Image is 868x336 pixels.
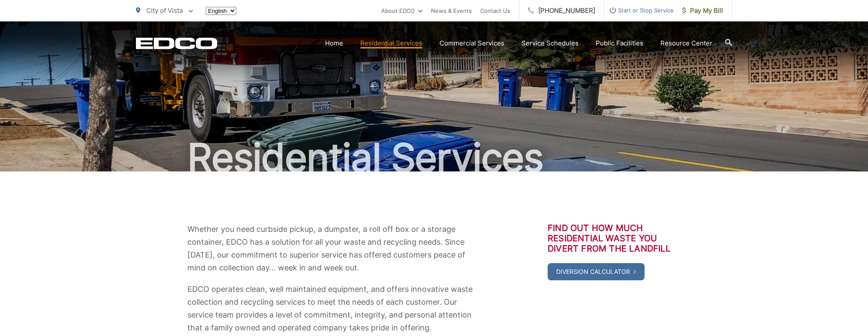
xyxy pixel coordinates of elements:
a: News & Events [431,6,472,16]
a: Residential Services [360,38,422,48]
a: About EDCO [381,6,422,16]
span: City of Vista [146,6,183,15]
a: Commercial Services [440,38,504,48]
p: EDCO operates clean, well maintained equipment, and offers innovative waste collection and recycl... [187,283,475,334]
span: Pay My Bill [682,6,723,16]
h3: Find out how much residential waste you divert from the landfill [548,223,681,254]
a: EDCD logo. Return to the homepage. [136,37,217,49]
p: Whether you need curbside pickup, a dumpster, a roll off box or a storage container, EDCO has a s... [187,223,475,274]
a: Diversion Calculator [548,263,645,280]
h1: Residential Services [136,136,732,179]
a: Resource Center [660,38,712,48]
a: Public Facilities [596,38,643,48]
select: Select a language [206,7,236,15]
a: Contact Us [480,6,510,16]
a: Service Schedules [521,38,579,48]
a: Home [325,38,343,48]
